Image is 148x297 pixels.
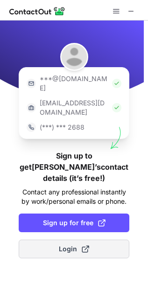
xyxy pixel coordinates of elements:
[40,74,108,93] p: ***@[DOMAIN_NAME]
[27,123,36,132] img: https://contactout.com/extension/app/static/media/login-phone-icon.bacfcb865e29de816d437549d7f4cb...
[19,150,129,184] h1: Sign up to get [PERSON_NAME]’s contact details (it’s free!)
[19,187,129,206] p: Contact any professional instantly by work/personal emails or phone.
[19,214,129,232] button: Sign up for free
[59,244,89,254] span: Login
[112,103,121,112] img: Check Icon
[43,218,106,228] span: Sign up for free
[27,79,36,88] img: https://contactout.com/extension/app/static/media/login-email-icon.f64bce713bb5cd1896fef81aa7b14a...
[60,43,88,71] img: Bill Gates
[112,79,121,88] img: Check Icon
[19,240,129,258] button: Login
[27,103,36,112] img: https://contactout.com/extension/app/static/media/login-work-icon.638a5007170bc45168077fde17b29a1...
[40,98,108,117] p: [EMAIL_ADDRESS][DOMAIN_NAME]
[9,6,65,17] img: ContactOut v5.3.10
